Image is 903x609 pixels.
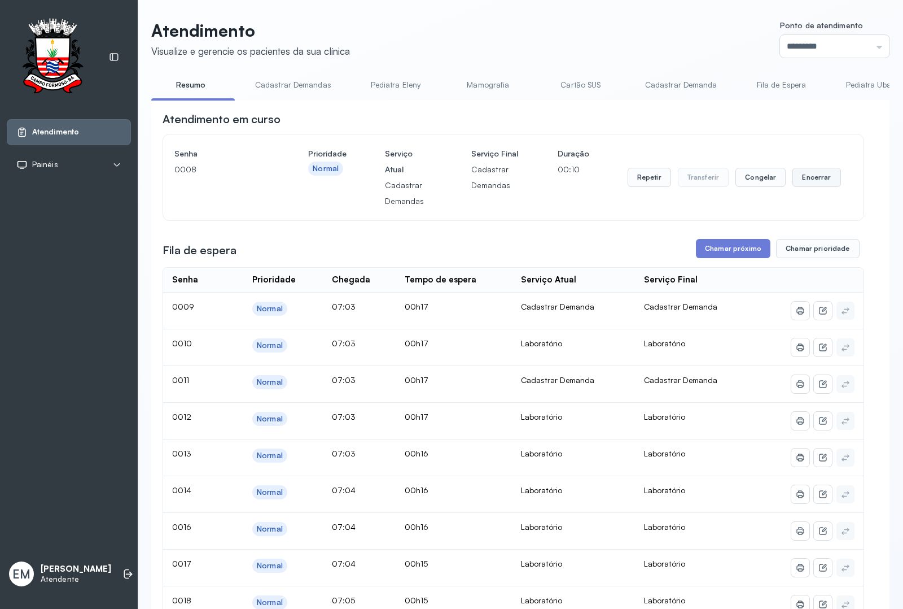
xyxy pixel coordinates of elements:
span: Cadastrar Demanda [644,302,717,311]
div: Laboratório [521,595,626,606]
div: Normal [313,164,339,173]
span: 0012 [172,412,191,421]
span: 07:04 [332,485,356,495]
a: Pediatra Eleny [356,76,435,94]
div: Tempo de espera [405,275,476,285]
img: Logotipo do estabelecimento [12,18,93,97]
span: Laboratório [644,412,685,421]
div: Cadastrar Demanda [521,302,626,312]
span: 07:04 [332,559,356,568]
h4: Prioridade [308,146,347,162]
span: 0014 [172,485,191,495]
h3: Fila de espera [163,242,236,258]
span: Atendimento [32,127,79,137]
div: Normal [257,524,283,534]
p: 00:10 [558,162,589,177]
span: 00h17 [405,338,428,348]
span: 00h17 [405,375,428,385]
h4: Serviço Final [471,146,519,162]
p: Cadastrar Demandas [471,162,519,193]
button: Congelar [735,168,786,187]
div: Normal [257,341,283,350]
h4: Duração [558,146,589,162]
span: 0011 [172,375,189,385]
span: Laboratório [644,559,685,568]
span: 0018 [172,595,191,605]
span: 07:03 [332,375,356,385]
h4: Serviço Atual [385,146,433,177]
a: Cadastrar Demanda [634,76,729,94]
div: Laboratório [521,412,626,422]
span: 0013 [172,449,191,458]
span: 07:03 [332,338,356,348]
span: 00h17 [405,302,428,311]
a: Cadastrar Demandas [244,76,343,94]
span: 00h17 [405,412,428,421]
span: Laboratório [644,338,685,348]
span: 00h16 [405,449,428,458]
a: Mamografia [449,76,528,94]
span: Laboratório [644,449,685,458]
div: Chegada [332,275,370,285]
span: 0009 [172,302,194,311]
span: Cadastrar Demanda [644,375,717,385]
a: Resumo [151,76,230,94]
span: 0016 [172,522,191,532]
div: Laboratório [521,449,626,459]
div: Laboratório [521,485,626,495]
span: 00h16 [405,522,428,532]
span: 07:03 [332,412,356,421]
span: 00h15 [405,595,428,605]
div: Normal [257,304,283,314]
div: Laboratório [521,559,626,569]
div: Normal [257,377,283,387]
div: Normal [257,561,283,571]
span: Laboratório [644,522,685,532]
button: Repetir [628,168,671,187]
div: Prioridade [252,275,296,285]
div: Serviço Atual [521,275,576,285]
span: 07:04 [332,522,356,532]
p: Cadastrar Demandas [385,177,433,209]
span: 0010 [172,338,192,348]
button: Chamar próximo [696,239,770,258]
div: Serviço Final [644,275,698,285]
h4: Senha [174,146,270,162]
div: Normal [257,414,283,424]
a: Cartão SUS [541,76,620,94]
div: Visualize e gerencie os pacientes da sua clínica [151,45,350,57]
div: Normal [257,488,283,497]
div: Laboratório [521,522,626,532]
p: [PERSON_NAME] [41,564,111,575]
span: 07:03 [332,449,356,458]
div: Cadastrar Demanda [521,375,626,385]
button: Chamar prioridade [776,239,860,258]
div: Laboratório [521,338,626,349]
span: Painéis [32,160,58,169]
span: Laboratório [644,595,685,605]
span: 0017 [172,559,191,568]
span: Ponto de atendimento [780,20,863,30]
p: 0008 [174,162,270,177]
a: Atendimento [16,127,121,138]
button: Transferir [678,168,729,187]
a: Fila de Espera [742,76,821,94]
div: Normal [257,598,283,607]
p: Atendimento [151,20,350,41]
span: 00h15 [405,559,428,568]
span: 07:03 [332,302,356,311]
span: 00h16 [405,485,428,495]
p: Atendente [41,575,111,584]
button: Encerrar [792,168,840,187]
h3: Atendimento em curso [163,111,280,127]
div: Senha [172,275,198,285]
span: Laboratório [644,485,685,495]
div: Normal [257,451,283,460]
span: 07:05 [332,595,355,605]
